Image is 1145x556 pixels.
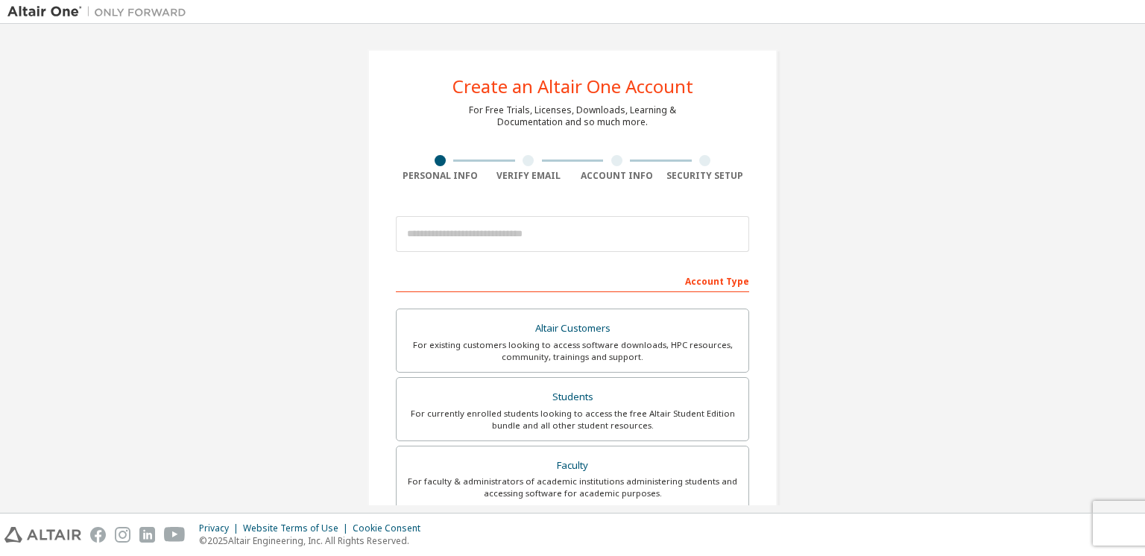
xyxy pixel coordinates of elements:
div: Personal Info [396,170,485,182]
div: Verify Email [485,170,573,182]
div: Account Type [396,268,749,292]
div: For currently enrolled students looking to access the free Altair Student Edition bundle and all ... [406,408,739,432]
div: Altair Customers [406,318,739,339]
img: linkedin.svg [139,527,155,543]
div: Website Terms of Use [243,522,353,534]
div: Students [406,387,739,408]
img: facebook.svg [90,527,106,543]
div: Faculty [406,455,739,476]
div: Privacy [199,522,243,534]
div: For existing customers looking to access software downloads, HPC resources, community, trainings ... [406,339,739,363]
img: instagram.svg [115,527,130,543]
div: Security Setup [661,170,750,182]
div: Account Info [572,170,661,182]
div: For Free Trials, Licenses, Downloads, Learning & Documentation and so much more. [469,104,676,128]
div: Cookie Consent [353,522,429,534]
img: Altair One [7,4,194,19]
img: youtube.svg [164,527,186,543]
img: altair_logo.svg [4,527,81,543]
p: © 2025 Altair Engineering, Inc. All Rights Reserved. [199,534,429,547]
div: For faculty & administrators of academic institutions administering students and accessing softwa... [406,476,739,499]
div: Create an Altair One Account [452,78,693,95]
